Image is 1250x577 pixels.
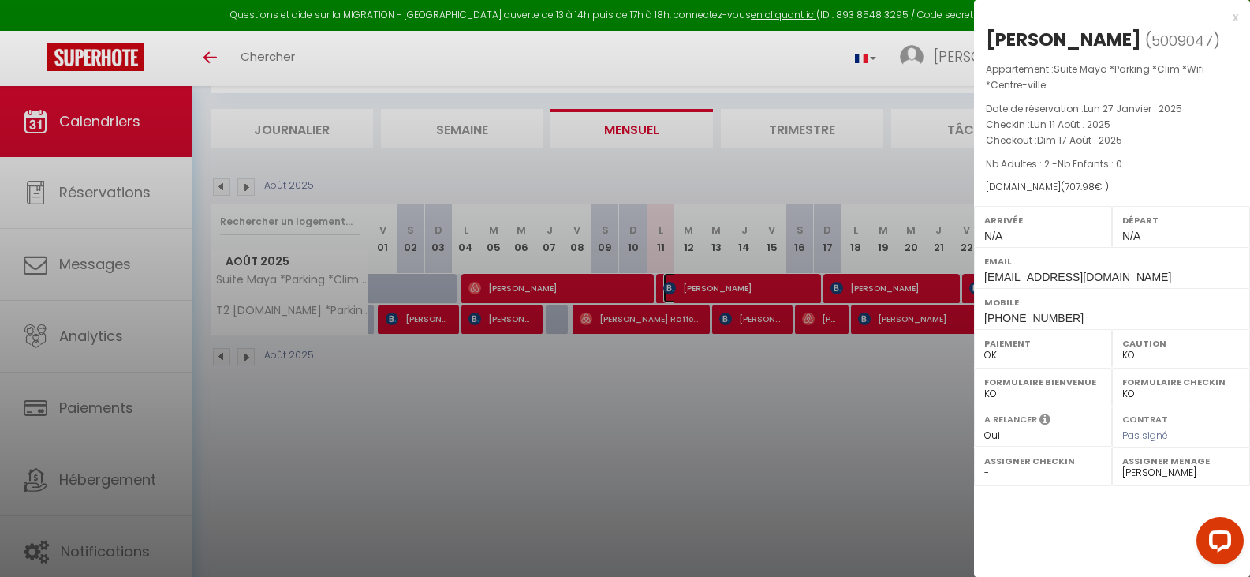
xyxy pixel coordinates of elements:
[1030,118,1110,131] span: Lun 11 Août . 2025
[984,253,1240,269] label: Email
[1084,102,1182,115] span: Lun 27 Janvier . 2025
[986,180,1238,195] div: [DOMAIN_NAME]
[1122,413,1168,423] label: Contrat
[1065,180,1095,193] span: 707.98
[1122,453,1240,469] label: Assigner Menage
[1039,413,1050,430] i: Sélectionner OUI si vous souhaiter envoyer les séquences de messages post-checkout
[1122,429,1168,442] span: Pas signé
[986,62,1204,92] span: Suite Maya *Parking *Clim *Wifi *Centre-ville
[984,271,1171,283] span: [EMAIL_ADDRESS][DOMAIN_NAME]
[984,294,1240,310] label: Mobile
[986,101,1238,117] p: Date de réservation :
[984,413,1037,426] label: A relancer
[984,374,1102,390] label: Formulaire Bienvenue
[1184,511,1250,577] iframe: LiveChat chat widget
[974,8,1238,27] div: x
[1122,212,1240,228] label: Départ
[1037,133,1122,147] span: Dim 17 Août . 2025
[1122,374,1240,390] label: Formulaire Checkin
[1122,335,1240,351] label: Caution
[984,230,1002,242] span: N/A
[986,133,1238,148] p: Checkout :
[1061,180,1109,193] span: ( € )
[1151,31,1213,51] span: 5009047
[984,453,1102,469] label: Assigner Checkin
[986,27,1141,52] div: [PERSON_NAME]
[984,312,1084,324] span: [PHONE_NUMBER]
[1058,157,1122,170] span: Nb Enfants : 0
[984,335,1102,351] label: Paiement
[984,212,1102,228] label: Arrivée
[986,117,1238,133] p: Checkin :
[1122,230,1140,242] span: N/A
[986,157,1122,170] span: Nb Adultes : 2 -
[1145,29,1220,51] span: ( )
[986,62,1238,93] p: Appartement :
